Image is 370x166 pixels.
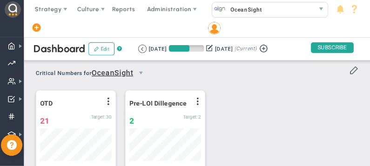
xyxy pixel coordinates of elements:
[34,45,85,53] span: Dashboard
[215,45,233,53] div: [DATE]
[129,116,134,126] span: 2
[169,45,204,52] div: Period Progress: 59% Day 53 of 89 with 36 remaining.
[91,114,105,120] span: Target:
[35,6,62,13] span: Strategy
[147,6,191,13] span: Administration
[138,45,147,53] button: Go to previous period
[226,3,262,16] span: OceanSight
[149,45,167,53] div: [DATE]
[129,100,187,107] span: Pre-LOI Dillegence
[214,3,226,15] img: 32760.Company.photo
[235,45,257,53] span: (Current)
[92,65,133,81] span: OceanSight
[40,116,49,126] span: 21
[40,100,63,107] span: OTD
[311,42,354,53] span: SUBSCRIBE
[88,42,114,55] button: Edit
[183,114,197,120] span: Target:
[36,65,151,82] span: Critical Numbers for
[77,6,99,13] span: Culture
[349,65,358,74] span: Edit or Add Critical Numbers
[198,114,201,120] span: 2
[133,65,149,81] span: select
[208,22,221,34] img: 204747.Person.photo
[314,2,328,17] span: select
[106,114,112,120] span: 30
